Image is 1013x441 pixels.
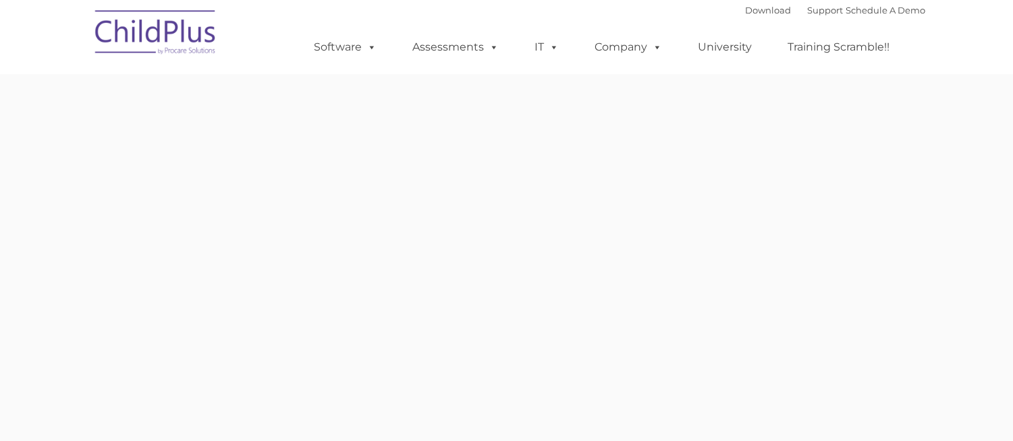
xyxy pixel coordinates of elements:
a: Training Scramble!! [774,34,903,61]
a: Schedule A Demo [846,5,925,16]
a: Company [581,34,676,61]
a: Software [300,34,390,61]
a: University [684,34,765,61]
font: | [745,5,925,16]
a: Download [745,5,791,16]
a: Support [807,5,843,16]
img: ChildPlus by Procare Solutions [88,1,223,68]
a: IT [521,34,572,61]
a: Assessments [399,34,512,61]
